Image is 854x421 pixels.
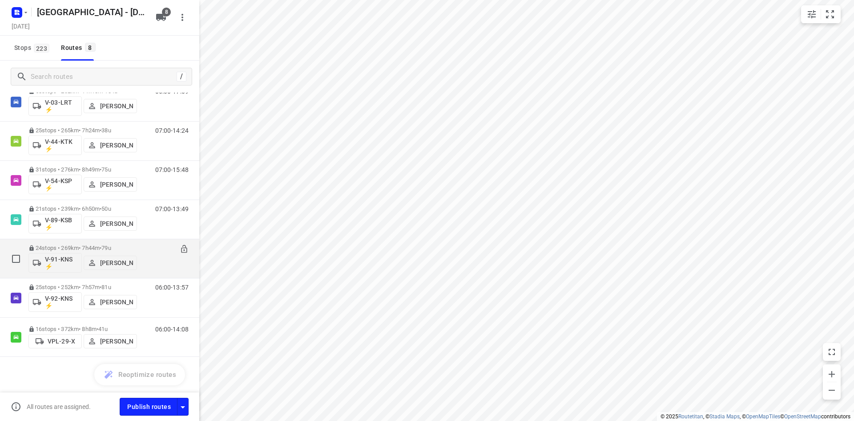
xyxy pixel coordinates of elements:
span: Select [7,250,25,268]
button: Reoptimize routes [94,364,185,385]
button: V-54-KSP ⚡ [28,175,82,194]
button: [PERSON_NAME] [84,256,137,270]
input: Search routes [31,70,177,84]
p: [PERSON_NAME] [100,102,133,110]
button: V-92-KNS ⚡ [28,292,82,312]
h5: Project date [8,21,33,31]
span: • [100,245,101,251]
p: [PERSON_NAME] [100,298,133,306]
button: Fit zoom [821,5,839,23]
span: Stops [14,42,52,53]
p: [PERSON_NAME] [100,181,133,188]
button: V-91-KNS ⚡ [28,253,82,273]
span: 79u [101,245,111,251]
span: 223 [34,44,49,53]
span: Publish routes [127,401,171,413]
h5: Rename [33,5,149,19]
p: VPL-29-X [48,338,75,345]
div: Driver app settings [177,401,188,412]
p: V-91-KNS ⚡ [45,256,78,270]
p: 24 stops • 269km • 7h44m [28,245,137,251]
p: V-03-LRT ⚡ [45,99,78,113]
p: 25 stops • 252km • 7h57m [28,284,137,290]
button: V-89-KSB ⚡ [28,214,82,233]
a: OpenStreetMap [784,413,821,420]
div: / [177,72,186,82]
p: V-92-KNS ⚡ [45,295,78,309]
a: Routetitan [678,413,703,420]
div: small contained button group [801,5,841,23]
p: [PERSON_NAME] [100,142,133,149]
button: More [173,8,191,26]
p: [PERSON_NAME] [100,220,133,227]
p: V-89-KSB ⚡ [45,217,78,231]
p: [PERSON_NAME] [100,259,133,266]
span: 50u [101,205,111,212]
button: [PERSON_NAME] [84,99,137,113]
button: Unlock route [180,245,189,255]
button: 8 [152,8,170,26]
button: V-44-KTK ⚡ [28,135,82,155]
p: 25 stops • 265km • 7h24m [28,127,137,134]
p: V-44-KTK ⚡ [45,138,78,152]
li: © 2025 , © , © © contributors [661,413,850,420]
button: VPL-29-X [28,334,82,348]
span: 8 [162,8,171,16]
span: 38u [101,127,111,134]
button: [PERSON_NAME] [84,295,137,309]
button: [PERSON_NAME] [84,177,137,192]
p: 07:00-15:48 [155,166,189,173]
button: Map settings [803,5,821,23]
p: 31 stops • 276km • 8h49m [28,166,137,173]
span: 75u [101,166,111,173]
button: [PERSON_NAME] [84,138,137,152]
p: V-54-KSP ⚡ [45,177,78,192]
span: • [100,284,101,290]
span: 41u [98,326,108,332]
p: All routes are assigned. [27,403,91,410]
p: 16 stops • 372km • 8h8m [28,326,137,332]
span: • [100,166,101,173]
button: [PERSON_NAME] [84,334,137,348]
p: 06:00-13:57 [155,284,189,291]
p: [PERSON_NAME] [100,338,133,345]
span: • [100,127,101,134]
span: 8 [85,43,96,52]
p: 07:00-13:49 [155,205,189,213]
a: Stadia Maps [709,413,740,420]
p: 07:00-14:24 [155,127,189,134]
a: OpenMapTiles [746,413,780,420]
div: Routes [61,42,98,53]
span: 81u [101,284,111,290]
p: 06:00-14:08 [155,326,189,333]
p: 21 stops • 239km • 6h50m [28,205,137,212]
button: [PERSON_NAME] [84,217,137,231]
span: • [100,205,101,212]
button: Publish routes [120,398,177,415]
button: V-03-LRT ⚡ [28,96,82,116]
span: • [97,326,98,332]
